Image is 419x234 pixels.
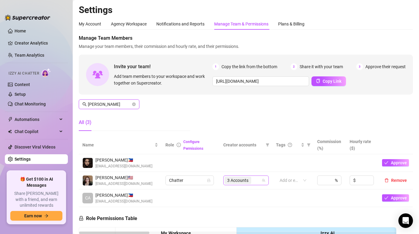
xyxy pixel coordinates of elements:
[95,181,152,187] span: [EMAIL_ADDRESS][DOMAIN_NAME]
[15,82,30,87] a: Content
[165,142,174,147] span: Role
[262,179,265,182] span: team
[15,53,44,58] a: Team Analytics
[8,117,13,122] span: thunderbolt
[311,76,346,86] button: Copy Link
[316,79,320,83] span: copy
[111,21,147,27] div: Agency Workspace
[83,158,93,168] img: Camille Largoza
[95,192,152,199] span: [PERSON_NAME] 🇵🇭
[15,145,55,149] a: Discover Viral Videos
[79,216,84,221] span: lock
[391,178,407,183] span: Remove
[82,142,153,148] span: Name
[95,157,152,163] span: [PERSON_NAME] 🇵🇭
[221,63,277,70] span: Copy the link from the bottom
[365,63,406,70] span: Approve their request
[85,195,91,201] span: CA
[276,142,285,148] span: Tags
[15,102,46,106] a: Chat Monitoring
[384,196,388,200] span: check
[207,179,211,182] span: lock
[306,140,312,149] span: filter
[79,215,137,222] h5: Role Permissions Table
[8,71,39,76] span: Izzy AI Chatter
[15,157,31,162] a: Settings
[177,143,181,147] span: info-circle
[79,136,162,154] th: Name
[223,142,263,148] span: Creator accounts
[212,63,219,70] span: 1
[15,115,58,124] span: Automations
[79,43,413,50] span: Manage your team members, their commission and hourly rate, and their permissions.
[5,15,50,21] img: logo-BBDzfeDw.svg
[88,101,131,108] input: Search members
[323,79,341,84] span: Copy Link
[95,174,152,181] span: [PERSON_NAME] 🇺🇸
[183,140,203,151] a: Configure Permissions
[44,214,48,218] span: arrow-right
[169,176,210,185] span: Chatter
[391,160,407,165] span: Approve
[288,143,292,147] span: question-circle
[8,129,12,134] img: Chat Copilot
[79,35,413,42] span: Manage Team Members
[82,102,87,106] span: search
[314,136,346,154] th: Commission (%)
[384,161,388,165] span: check
[278,21,304,27] div: Plans & Billing
[356,63,363,70] span: 3
[95,163,152,169] span: [EMAIL_ADDRESS][DOMAIN_NAME]
[384,178,389,182] span: delete
[300,63,343,70] span: Share it with your team
[42,68,51,77] img: AI Chatter
[132,102,136,106] button: close-circle
[391,196,407,200] span: Approve
[15,127,58,136] span: Chat Copilot
[224,177,251,184] span: 3 Accounts
[156,21,205,27] div: Notifications and Reports
[382,177,409,184] button: Remove
[15,28,26,33] a: Home
[114,73,210,86] span: Add team members to your workspace and work together on Supercreator.
[10,191,62,209] span: Share [PERSON_NAME] with a friend, and earn unlimited rewards
[266,143,269,147] span: filter
[24,213,42,218] span: Earn now
[79,4,413,16] h2: Settings
[291,63,297,70] span: 2
[382,194,409,202] button: Approve
[264,140,271,149] span: filter
[95,199,152,204] span: [EMAIL_ADDRESS][DOMAIN_NAME]
[79,119,91,126] div: All (3)
[83,175,93,186] img: Camille Tantoco
[79,21,101,27] div: My Account
[10,176,62,188] span: 🎁 Get $100 in AI Messages
[10,211,62,221] button: Earn nowarrow-right
[214,21,268,27] div: Manage Team & Permissions
[382,159,409,166] button: Approve
[15,38,63,48] a: Creator Analytics
[346,136,378,154] th: Hourly rate ($)
[114,63,212,70] span: Invite your team!
[227,177,248,184] span: 3 Accounts
[398,213,413,228] div: Open Intercom Messenger
[15,92,26,97] a: Setup
[307,143,311,147] span: filter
